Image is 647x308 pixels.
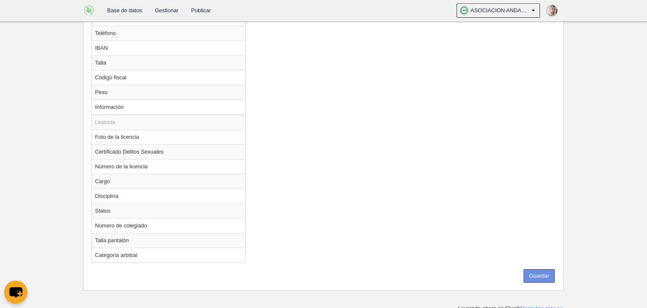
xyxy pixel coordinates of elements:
a: ASOCIACION ANDALUZA DE FUTBOL SALA [457,3,540,18]
td: Status [92,203,246,218]
span: ASOCIACION ANDALUZA DE FUTBOL SALA [471,6,529,15]
td: Licencia [92,115,246,130]
td: Código fiscal [92,70,246,85]
td: Peso [92,85,246,100]
img: PabmUuOKiwzn.30x30.jpg [546,5,557,16]
td: Información [92,100,246,115]
td: IBAN [92,41,246,55]
td: Talla pantalón [92,233,246,248]
td: Número de la licencia [92,159,246,174]
td: Categoría arbitral [92,248,246,262]
td: Certificado Delitos Sexuales [92,144,246,159]
img: ASOCIACION ANDALUZA DE FUTBOL SALA [84,5,94,15]
td: Cargo [92,174,246,189]
td: Talla [92,55,246,70]
button: chat-button [4,281,27,304]
button: Guardar [524,269,555,283]
img: OaOFjlWR71kW.30x30.jpg [460,6,468,15]
td: Disciplina [92,189,246,203]
td: Foto de la licencia [92,130,246,144]
td: Teléfono [92,26,246,41]
td: Número de colegiado [92,218,246,233]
